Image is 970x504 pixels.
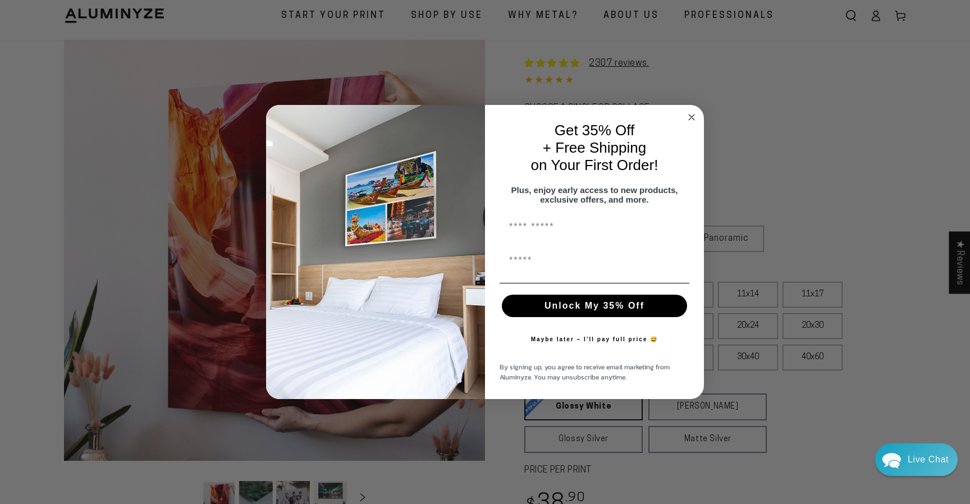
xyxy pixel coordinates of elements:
[555,122,635,139] span: Get 35% Off
[685,111,698,124] button: Close dialog
[543,139,646,156] span: + Free Shipping
[531,157,658,173] span: on Your First Order!
[502,295,687,317] button: Unlock My 35% Off
[908,443,949,476] div: Contact Us Directly
[266,105,485,399] img: 728e4f65-7e6c-44e2-b7d1-0292a396982f.jpeg
[525,328,664,351] button: Maybe later – I’ll pay full price 😅
[875,443,958,476] div: Chat widget toggle
[511,185,678,204] span: Plus, enjoy early access to new products, exclusive offers, and more.
[500,362,670,382] span: By signing up, you agree to receive email marketing from Aluminyze. You may unsubscribe anytime.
